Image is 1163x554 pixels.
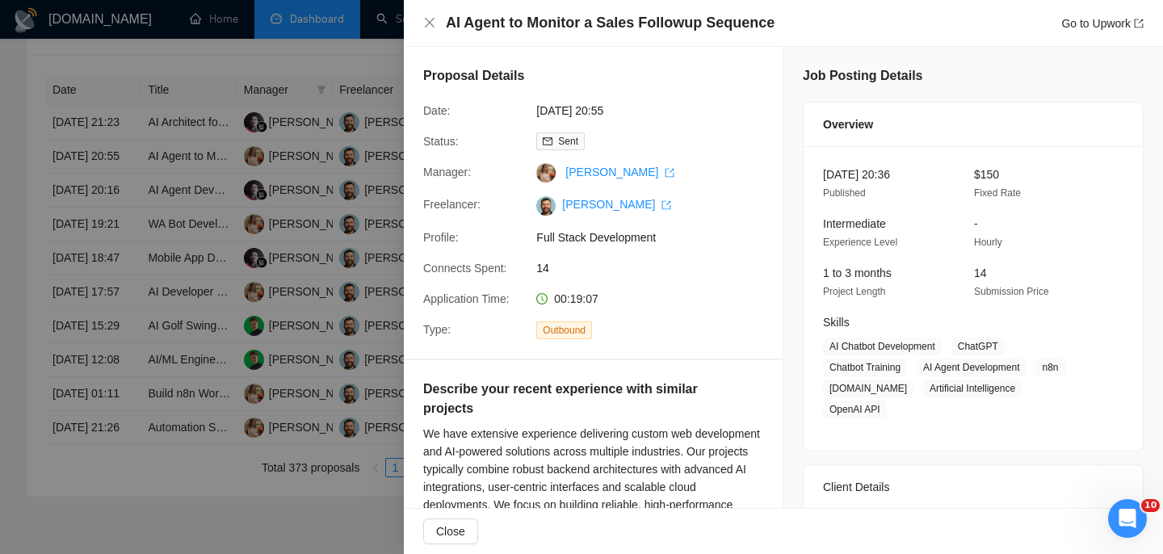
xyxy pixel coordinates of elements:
[823,465,1123,509] div: Client Details
[823,359,907,376] span: Chatbot Training
[974,267,987,279] span: 14
[423,135,459,148] span: Status:
[1141,499,1160,512] span: 10
[1035,359,1064,376] span: n8n
[823,168,890,181] span: [DATE] 20:36
[974,168,999,181] span: $150
[923,380,1022,397] span: Artificial Intelligence
[554,292,598,305] span: 00:19:07
[423,231,459,244] span: Profile:
[423,262,507,275] span: Connects Spent:
[823,338,942,355] span: AI Chatbot Development
[823,286,885,297] span: Project Length
[423,16,436,29] span: close
[446,13,775,33] h4: AI Agent to Monitor a Sales Followup Sequence
[565,166,674,178] a: [PERSON_NAME] export
[536,229,779,246] span: Full Stack Development
[423,104,450,117] span: Date:
[974,286,1049,297] span: Submission Price
[951,338,1005,355] span: ChatGPT
[536,102,779,120] span: [DATE] 20:55
[423,323,451,336] span: Type:
[823,267,892,279] span: 1 to 3 months
[423,292,510,305] span: Application Time:
[536,259,779,277] span: 14
[423,198,481,211] span: Freelancer:
[974,237,1002,248] span: Hourly
[823,316,850,329] span: Skills
[823,217,886,230] span: Intermediate
[423,66,524,86] h5: Proposal Details
[803,66,922,86] h5: Job Posting Details
[823,237,897,248] span: Experience Level
[823,115,873,133] span: Overview
[536,293,548,304] span: clock-circle
[661,200,671,210] span: export
[1108,499,1147,538] iframe: Intercom live chat
[1134,19,1144,28] span: export
[1061,17,1144,30] a: Go to Upworkexport
[423,380,712,418] h5: Describe your recent experience with similar projects
[536,321,592,339] span: Outbound
[823,380,913,397] span: [DOMAIN_NAME]
[562,198,671,211] a: [PERSON_NAME] export
[917,359,1026,376] span: AI Agent Development
[436,523,465,540] span: Close
[665,168,674,178] span: export
[423,16,436,30] button: Close
[543,136,552,146] span: mail
[558,136,578,147] span: Sent
[536,196,556,216] img: c1-JWQDXWEy3CnA6sRtFzzU22paoDq5cZnWyBNc3HWqwvuW0qNnjm1CMP-YmbEEtPC
[423,166,471,178] span: Manager:
[823,187,866,199] span: Published
[423,518,478,544] button: Close
[823,401,887,418] span: OpenAI API
[974,187,1021,199] span: Fixed Rate
[974,217,978,230] span: -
